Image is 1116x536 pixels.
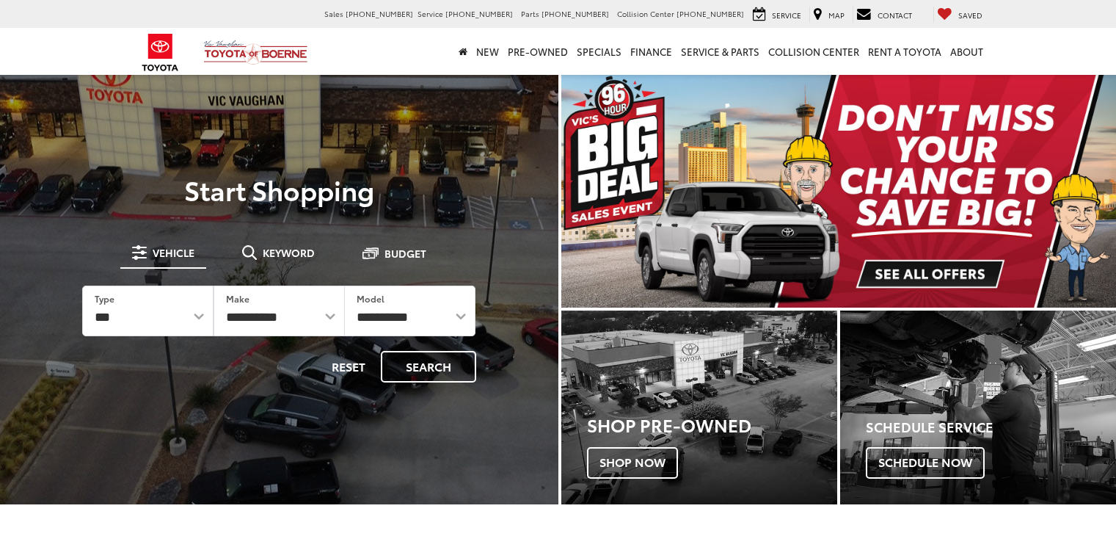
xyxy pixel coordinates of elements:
[95,292,114,305] label: Type
[866,447,985,478] span: Schedule Now
[561,311,837,504] div: Toyota
[62,175,497,204] p: Start Shopping
[958,10,982,21] span: Saved
[764,28,864,75] a: Collision Center
[866,420,1116,435] h4: Schedule Service
[541,8,609,19] span: [PHONE_NUMBER]
[454,28,472,75] a: Home
[626,28,676,75] a: Finance
[864,28,946,75] a: Rent a Toyota
[828,10,845,21] span: Map
[617,8,674,19] span: Collision Center
[587,415,837,434] h3: Shop Pre-Owned
[840,311,1116,504] div: Toyota
[772,10,801,21] span: Service
[587,447,678,478] span: Shop Now
[203,40,308,65] img: Vic Vaughan Toyota of Boerne
[263,247,315,258] span: Keyword
[946,28,988,75] a: About
[357,292,384,305] label: Model
[676,8,744,19] span: [PHONE_NUMBER]
[324,8,343,19] span: Sales
[503,28,572,75] a: Pre-Owned
[561,311,837,504] a: Shop Pre-Owned Shop Now
[933,7,986,23] a: My Saved Vehicles
[749,7,805,23] a: Service
[153,247,194,258] span: Vehicle
[319,351,378,383] button: Reset
[809,7,848,23] a: Map
[878,10,912,21] span: Contact
[853,7,916,23] a: Contact
[676,28,764,75] a: Service & Parts: Opens in a new tab
[445,8,513,19] span: [PHONE_NUMBER]
[133,29,188,76] img: Toyota
[346,8,413,19] span: [PHONE_NUMBER]
[572,28,626,75] a: Specials
[381,351,476,383] button: Search
[521,8,539,19] span: Parts
[417,8,443,19] span: Service
[472,28,503,75] a: New
[226,292,249,305] label: Make
[840,311,1116,504] a: Schedule Service Schedule Now
[384,248,426,258] span: Budget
